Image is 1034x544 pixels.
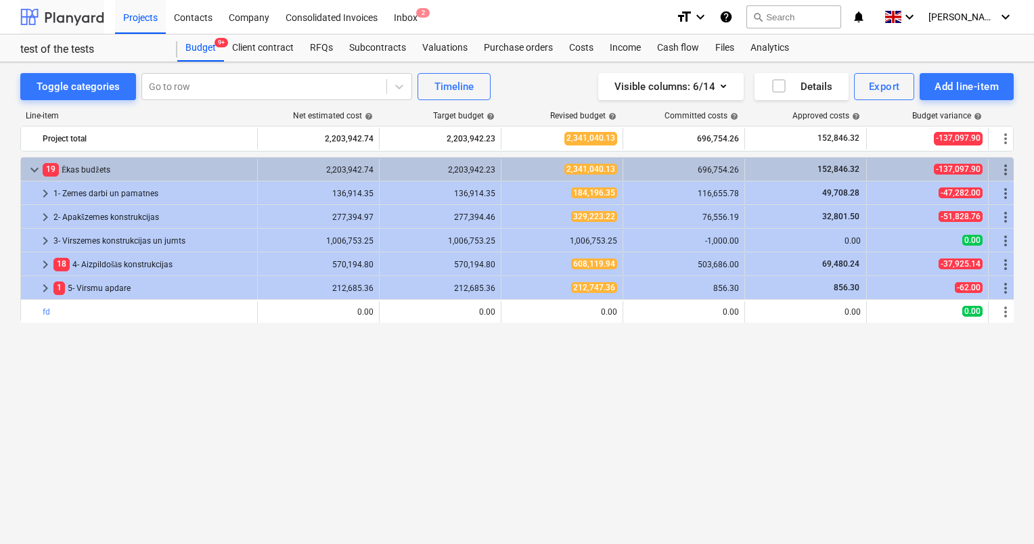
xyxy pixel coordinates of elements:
span: 152,846.32 [816,133,861,144]
a: Valuations [414,35,476,62]
div: 2,203,942.23 [385,165,495,175]
div: 570,194.80 [385,260,495,269]
div: 1,006,753.25 [507,236,617,246]
span: help [606,112,616,120]
div: 2- Apakšzemes konstrukcijas [53,206,252,228]
span: 0.00 [962,235,983,246]
div: Subcontracts [341,35,414,62]
div: 136,914.35 [385,189,495,198]
div: Committed costs [665,111,738,120]
button: Search [746,5,841,28]
div: 76,556.19 [629,212,739,222]
div: Cash flow [649,35,707,62]
div: Visible columns : 6/14 [614,78,727,95]
a: Budget9+ [177,35,224,62]
div: 212,685.36 [385,284,495,293]
div: 277,394.97 [263,212,374,222]
div: RFQs [302,35,341,62]
div: Target budget [433,111,495,120]
span: More actions [997,280,1014,296]
span: keyboard_arrow_right [37,256,53,273]
span: 856.30 [832,283,861,292]
div: 136,914.35 [263,189,374,198]
a: Purchase orders [476,35,561,62]
div: -1,000.00 [629,236,739,246]
i: keyboard_arrow_down [997,9,1014,25]
div: Details [771,78,832,95]
div: 0.00 [750,236,861,246]
a: Income [602,35,649,62]
span: 0.00 [962,306,983,317]
i: keyboard_arrow_down [901,9,918,25]
span: help [849,112,860,120]
div: Budget variance [912,111,982,120]
div: 116,655.78 [629,189,739,198]
div: 696,754.26 [629,165,739,175]
div: 1- Zemes darbi un pamatnes [53,183,252,204]
span: -137,097.90 [934,132,983,145]
div: Revised budget [550,111,616,120]
span: keyboard_arrow_right [37,280,53,296]
i: notifications [852,9,866,25]
i: keyboard_arrow_down [692,9,709,25]
span: help [971,112,982,120]
div: Budget [177,35,224,62]
button: Details [755,73,849,100]
div: 2,203,942.74 [263,128,374,150]
button: Timeline [418,73,491,100]
span: 2,341,040.13 [564,164,617,175]
span: keyboard_arrow_right [37,233,53,249]
span: 32,801.50 [821,212,861,221]
i: format_size [676,9,692,25]
div: Approved costs [792,111,860,120]
span: -47,282.00 [939,187,983,198]
span: 18 [53,258,70,271]
div: Project total [43,128,252,150]
a: fd [43,307,50,317]
span: 329,223.22 [571,211,617,222]
button: Add line-item [920,73,1014,100]
span: More actions [997,233,1014,249]
span: More actions [997,162,1014,178]
span: 69,480.24 [821,259,861,269]
span: 2 [416,8,430,18]
i: Knowledge base [719,9,733,25]
div: 1,006,753.25 [263,236,374,246]
div: Toggle categories [37,78,120,95]
div: Export [869,78,900,95]
span: 152,846.32 [816,164,861,174]
div: 0.00 [629,307,739,317]
span: More actions [997,131,1014,147]
div: 570,194.80 [263,260,374,269]
div: 0.00 [507,307,617,317]
div: 3- Virszemes konstrukcijas un jumts [53,230,252,252]
div: 5- Virsmu apdare [53,277,252,299]
a: Files [707,35,742,62]
div: 2,203,942.23 [385,128,495,150]
a: Analytics [742,35,797,62]
span: 212,747.36 [571,282,617,293]
span: 1 [53,281,65,294]
div: 0.00 [385,307,495,317]
div: 277,394.46 [385,212,495,222]
span: keyboard_arrow_right [37,209,53,225]
div: 0.00 [750,307,861,317]
a: Client contract [224,35,302,62]
div: 1,006,753.25 [385,236,495,246]
span: 9+ [215,38,228,47]
iframe: Chat Widget [966,479,1034,544]
span: search [752,12,763,22]
span: 608,119.94 [571,258,617,269]
span: More actions [997,304,1014,320]
a: Costs [561,35,602,62]
span: help [362,112,373,120]
div: Line-item [20,111,257,120]
div: Timeline [434,78,474,95]
span: 19 [43,163,59,176]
